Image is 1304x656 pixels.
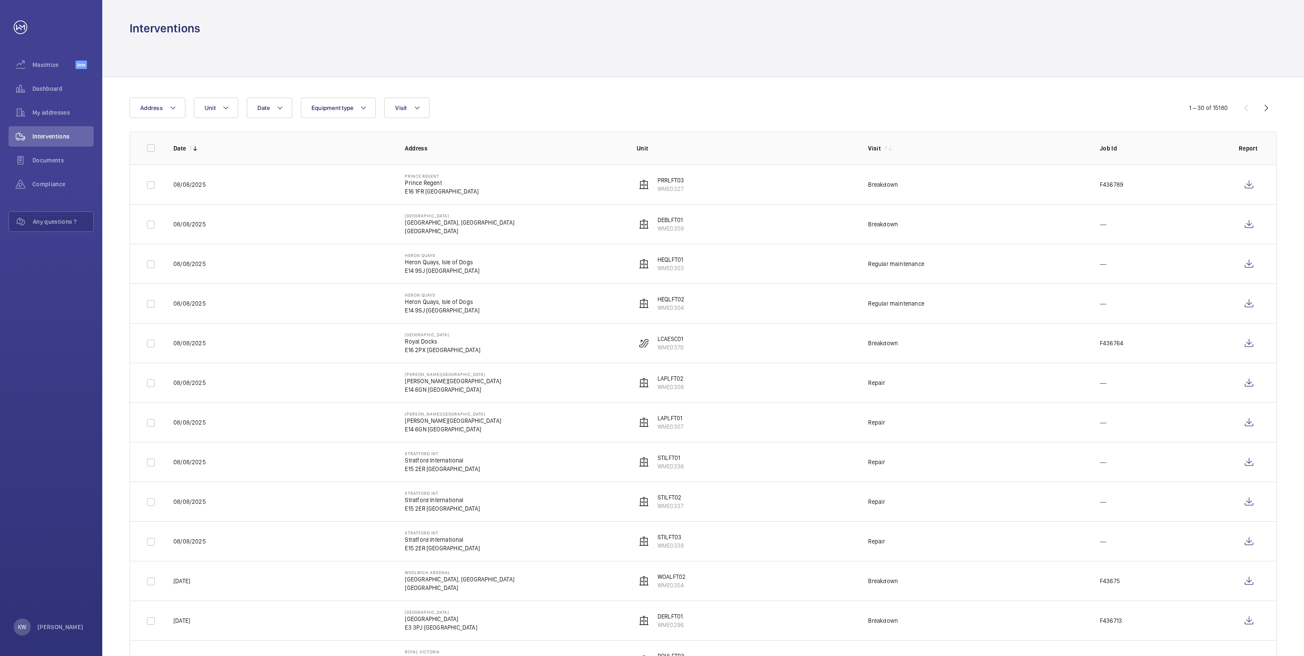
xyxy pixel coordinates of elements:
[173,220,206,228] p: 08/08/2025
[637,144,854,153] p: Unit
[405,253,479,258] p: Heron Quays
[405,615,477,623] p: [GEOGRAPHIC_DATA]
[639,536,649,546] img: elevator.svg
[868,339,898,347] div: Breakdown
[868,616,898,625] div: Breakdown
[38,623,84,631] p: [PERSON_NAME]
[32,84,94,93] span: Dashboard
[658,216,684,224] p: DEBLFT01
[405,227,514,235] p: [GEOGRAPHIC_DATA]
[658,185,684,193] p: WME0327
[405,504,480,513] p: E15 2ER [GEOGRAPHIC_DATA]
[405,218,514,227] p: [GEOGRAPHIC_DATA], [GEOGRAPHIC_DATA]
[173,339,206,347] p: 08/08/2025
[405,451,480,456] p: Stratford int
[405,372,501,377] p: [PERSON_NAME][GEOGRAPHIC_DATA]
[658,224,684,233] p: WME0359
[173,616,190,625] p: [DATE]
[868,418,885,427] div: Repair
[658,303,684,312] p: WME0304
[658,493,684,502] p: STILFT02
[658,621,684,629] p: WME0296
[639,457,649,467] img: elevator.svg
[639,417,649,428] img: elevator.svg
[868,144,881,153] p: Visit
[405,179,479,187] p: Prince Regent
[395,104,407,111] span: Visit
[173,260,206,268] p: 08/08/2025
[247,98,292,118] button: Date
[405,530,480,535] p: Stratford int
[405,213,514,218] p: [GEOGRAPHIC_DATA]
[639,378,649,388] img: elevator.svg
[868,299,924,308] div: Regular maintenance
[173,144,186,153] p: Date
[405,173,479,179] p: Prince Regent
[257,104,270,111] span: Date
[405,456,480,465] p: Stratford International
[405,337,480,346] p: Royal Docks
[1100,497,1107,506] p: ---
[405,544,480,552] p: E15 2ER [GEOGRAPHIC_DATA]
[639,298,649,309] img: elevator.svg
[639,497,649,507] img: elevator.svg
[301,98,376,118] button: Equipment type
[173,458,206,466] p: 08/08/2025
[639,616,649,626] img: elevator.svg
[658,581,686,590] p: WME0354
[405,496,480,504] p: Stratford International
[639,576,649,586] img: elevator.svg
[405,649,479,654] p: Royal Victoria
[658,255,684,264] p: HEQLFT01
[405,332,480,337] p: [GEOGRAPHIC_DATA]
[405,385,501,394] p: E14 6GN [GEOGRAPHIC_DATA]
[405,575,514,584] p: [GEOGRAPHIC_DATA], [GEOGRAPHIC_DATA]
[658,414,684,422] p: LAPLFT01
[1100,299,1107,308] p: ---
[1100,180,1123,189] p: F436789
[405,416,501,425] p: [PERSON_NAME][GEOGRAPHIC_DATA]
[205,104,216,111] span: Unit
[658,422,684,431] p: WME0307
[405,411,501,416] p: [PERSON_NAME][GEOGRAPHIC_DATA]
[868,537,885,546] div: Repair
[18,623,26,631] p: KW
[868,220,898,228] div: Breakdown
[639,338,649,348] img: escalator.svg
[658,374,684,383] p: LAPLFT02
[658,541,684,550] p: WME0338
[1100,260,1107,268] p: ---
[1100,220,1107,228] p: ---
[173,379,206,387] p: 08/08/2025
[173,577,190,585] p: [DATE]
[868,577,898,585] div: Breakdown
[868,458,885,466] div: Repair
[405,535,480,544] p: Stratford International
[658,502,684,510] p: WME0337
[194,98,238,118] button: Unit
[658,343,684,352] p: WME0379
[658,462,684,471] p: WME0336
[75,61,87,69] span: Beta
[405,258,479,266] p: Heron Quays, Isle of Dogs
[173,418,206,427] p: 08/08/2025
[173,299,206,308] p: 08/08/2025
[1100,616,1122,625] p: F436713
[1100,339,1123,347] p: F436764
[173,537,206,546] p: 08/08/2025
[1100,577,1120,585] p: F43675
[32,180,94,188] span: Compliance
[173,497,206,506] p: 08/08/2025
[639,179,649,190] img: elevator.svg
[32,156,94,165] span: Documents
[1100,458,1107,466] p: ---
[658,454,684,462] p: STILFT01
[658,335,684,343] p: LCAESC01
[658,383,684,391] p: WME0308
[32,61,75,69] span: Maximize
[405,298,479,306] p: Heron Quays, Isle of Dogs
[405,425,501,433] p: E14 6GN [GEOGRAPHIC_DATA]
[405,144,623,153] p: Address
[868,379,885,387] div: Repair
[658,612,684,621] p: DERLFT01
